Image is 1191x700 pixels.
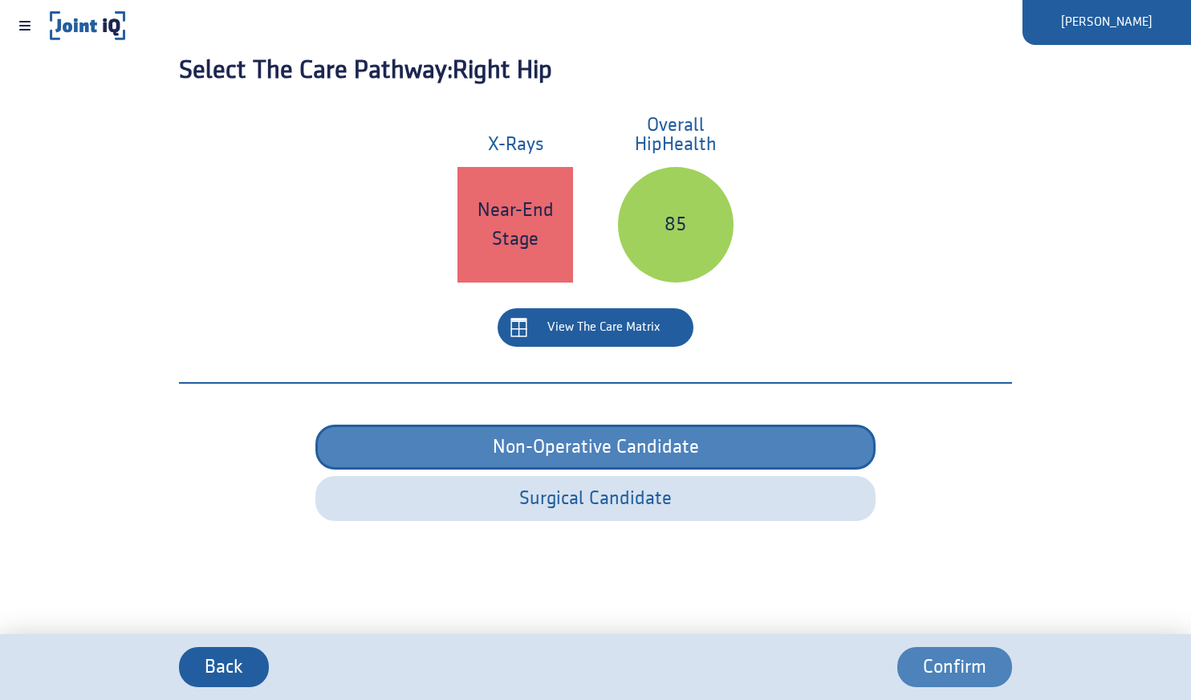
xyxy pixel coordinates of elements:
[897,647,1012,687] button: Confirm
[315,476,876,521] button: Surgical Candidate
[315,425,876,470] button: Non-Operative Candidate
[923,657,986,678] span: Confirm
[534,318,661,337] span: View the care matrix
[343,437,848,458] span: Non-Operative Candidate
[343,488,848,509] span: Surgical Candidate
[665,210,687,239] h4: 85
[635,135,717,154] span: hip Health
[179,51,1013,90] h3: Select the Care Pathway: right hip
[205,657,243,678] span: Back
[179,647,269,687] button: Back
[470,196,560,254] h4: near-End stage
[488,135,543,154] p: X-rays
[635,116,717,154] p: Overall
[498,308,693,347] button: View the care matrix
